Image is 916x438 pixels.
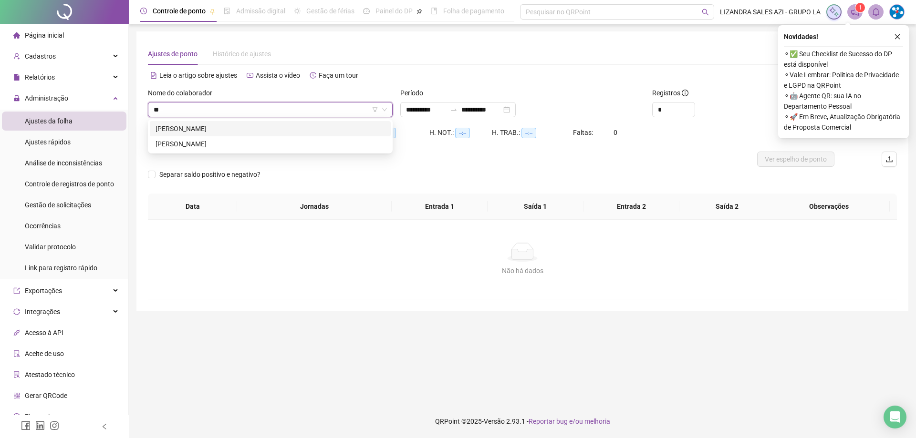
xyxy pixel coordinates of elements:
span: Atestado técnico [25,371,75,378]
span: book [431,8,437,14]
span: file-text [150,72,157,79]
span: upload [885,155,893,163]
span: export [13,287,20,294]
span: Gerar QRCode [25,392,67,399]
div: Open Intercom Messenger [884,406,906,428]
th: Saída 1 [488,194,583,220]
span: Relatórios [25,73,55,81]
span: Faltas: [573,129,594,136]
footer: QRPoint © 2025 - 2.93.1 - [129,405,916,438]
span: Histórico de ajustes [213,50,271,58]
span: Folha de pagamento [443,7,504,15]
span: Ocorrências [25,222,61,230]
span: search [702,9,709,16]
span: Registros [652,88,688,98]
span: Ajustes de ponto [148,50,198,58]
div: [PERSON_NAME] [156,139,385,149]
span: Reportar bug e/ou melhoria [529,418,610,425]
span: Integrações [25,308,60,316]
span: Administração [25,94,68,102]
span: sync [13,308,20,315]
span: clock-circle [140,8,147,14]
span: Exportações [25,287,62,295]
span: pushpin [416,9,422,14]
span: to [450,106,458,113]
span: Validar protocolo [25,243,76,251]
span: Financeiro [25,413,56,420]
label: Período [400,88,429,98]
span: left [101,423,108,430]
div: H. TRAB.: [492,127,573,138]
span: Cadastros [25,52,56,60]
span: Observações [776,201,882,212]
th: Saída 2 [679,194,775,220]
span: LIZANDRA SALES AZI - GRUPO LA [720,7,821,17]
span: bell [872,8,880,16]
span: Análise de inconsistências [25,159,102,167]
span: facebook [21,421,31,430]
span: file [13,74,20,81]
span: dollar [13,413,20,420]
span: Aceite de uso [25,350,64,357]
span: Novidades ! [784,31,818,42]
span: --:-- [521,128,536,138]
th: Data [148,194,237,220]
span: filter [372,107,378,112]
div: JAQUELINE VITORIA DA SILVA CRUZ [150,136,391,152]
div: JAQUELINE STEPHANI TUPINAMBÁ SANTANA [150,121,391,136]
span: pushpin [209,9,215,14]
button: Ver espelho de ponto [757,152,834,167]
img: 51907 [890,5,904,19]
span: ⚬ ✅ Seu Checklist de Sucesso do DP está disponível [784,49,903,70]
span: Admissão digital [236,7,285,15]
th: Jornadas [237,194,392,220]
div: [PERSON_NAME] [156,123,385,134]
span: file-done [224,8,230,14]
th: Observações [768,194,890,220]
span: linkedin [35,421,45,430]
span: ⚬ 🚀 Em Breve, Atualização Obrigatória de Proposta Comercial [784,112,903,132]
span: swap-right [450,106,458,113]
span: info-circle [682,90,688,96]
span: Gestão de solicitações [25,201,91,209]
span: close [894,33,901,40]
span: Controle de registros de ponto [25,180,114,188]
span: dashboard [363,8,370,14]
span: Separar saldo positivo e negativo? [156,169,264,180]
span: Painel do DP [375,7,413,15]
span: Ajustes da folha [25,117,73,125]
span: solution [13,371,20,378]
span: Versão [484,418,505,425]
span: youtube [247,72,253,79]
span: --:-- [455,128,470,138]
span: Ajustes rápidos [25,138,71,146]
span: Acesso à API [25,329,63,336]
div: Não há dados [159,265,885,276]
span: home [13,32,20,39]
sup: 1 [855,3,865,12]
span: Assista o vídeo [256,71,300,79]
span: 0 [614,129,617,136]
th: Entrada 2 [583,194,679,220]
span: Link para registro rápido [25,264,97,272]
span: Leia o artigo sobre ajustes [159,71,237,79]
span: lock [13,95,20,102]
span: history [310,72,316,79]
span: ⚬ 🤖 Agente QR: sua IA no Departamento Pessoal [784,91,903,112]
div: HE 3: [367,127,429,138]
span: Gestão de férias [306,7,354,15]
div: H. NOT.: [429,127,492,138]
span: user-add [13,53,20,60]
span: Página inicial [25,31,64,39]
span: notification [851,8,859,16]
span: ⚬ Vale Lembrar: Política de Privacidade e LGPD na QRPoint [784,70,903,91]
span: qrcode [13,392,20,399]
span: sun [294,8,301,14]
span: api [13,329,20,336]
th: Entrada 1 [392,194,488,220]
span: audit [13,350,20,357]
span: down [382,107,387,112]
label: Nome do colaborador [148,88,219,98]
span: Faça um tour [319,71,358,79]
span: 1 [859,4,862,11]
